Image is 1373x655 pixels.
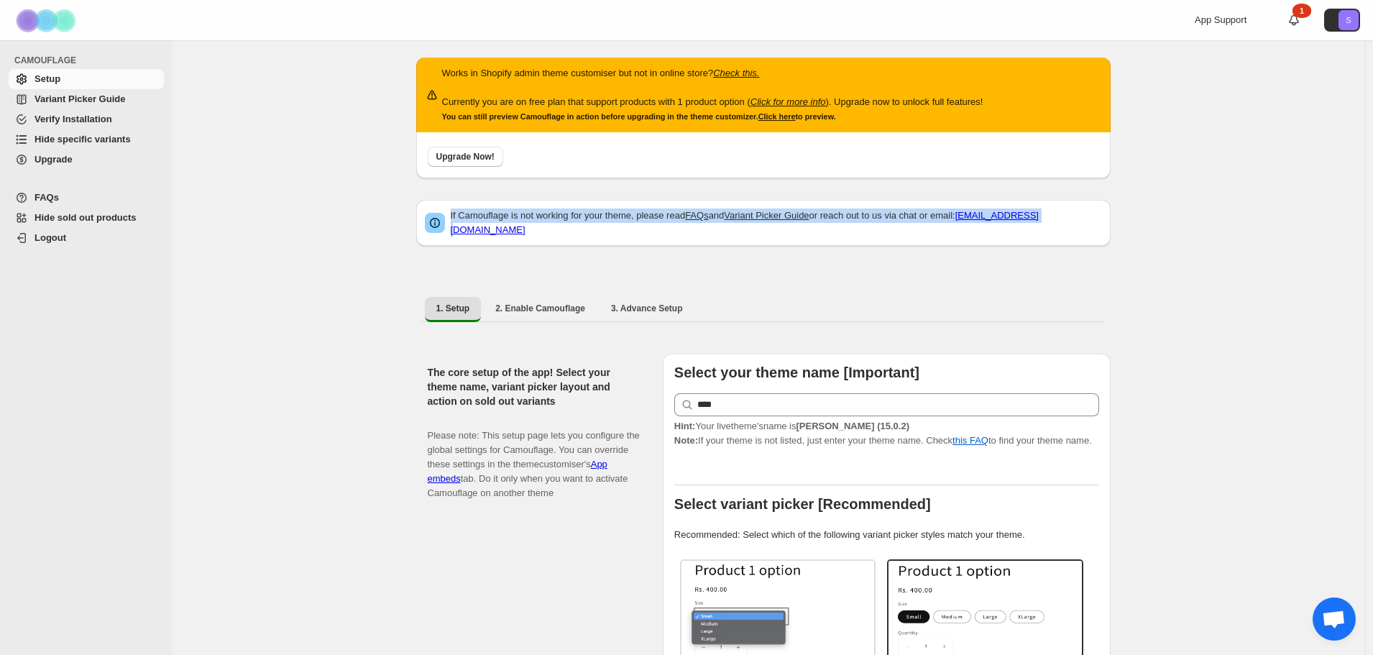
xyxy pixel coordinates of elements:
[9,69,164,89] a: Setup
[436,151,495,162] span: Upgrade Now!
[9,109,164,129] a: Verify Installation
[758,112,796,121] a: Click here
[9,228,164,248] a: Logout
[685,210,709,221] a: FAQs
[35,212,137,223] span: Hide sold out products
[796,421,909,431] strong: [PERSON_NAME] (15.0.2)
[442,112,836,121] small: You can still preview Camouflage in action before upgrading in the theme customizer. to preview.
[9,188,164,208] a: FAQs
[35,154,73,165] span: Upgrade
[35,232,66,243] span: Logout
[674,435,698,446] strong: Note:
[35,192,59,203] span: FAQs
[14,55,165,66] span: CAMOUFLAGE
[724,210,809,221] a: Variant Picker Guide
[35,114,112,124] span: Verify Installation
[442,66,983,81] p: Works in Shopify admin theme customiser but not in online store?
[1292,4,1311,18] div: 1
[750,96,826,107] a: Click for more info
[428,365,640,408] h2: The core setup of the app! Select your theme name, variant picker layout and action on sold out v...
[611,303,683,314] span: 3. Advance Setup
[1338,10,1359,30] span: Avatar with initials S
[1195,14,1246,25] span: App Support
[12,1,83,40] img: Camouflage
[674,496,931,512] b: Select variant picker [Recommended]
[451,209,1102,237] p: If Camouflage is not working for your theme, please read and or reach out to us via chat or email:
[428,414,640,500] p: Please note: This setup page lets you configure the global settings for Camouflage. You can overr...
[436,303,470,314] span: 1. Setup
[9,129,164,150] a: Hide specific variants
[442,95,983,109] p: Currently you are on free plan that support products with 1 product option ( ). Upgrade now to un...
[674,528,1099,542] p: Recommended: Select which of the following variant picker styles match your theme.
[1346,16,1351,24] text: S
[1287,13,1301,27] a: 1
[9,208,164,228] a: Hide sold out products
[1313,597,1356,641] div: Open de chat
[1324,9,1360,32] button: Avatar with initials S
[674,421,696,431] strong: Hint:
[35,73,60,84] span: Setup
[9,150,164,170] a: Upgrade
[674,419,1099,448] p: If your theme is not listed, just enter your theme name. Check to find your theme name.
[952,435,988,446] a: this FAQ
[674,421,909,431] span: Your live theme's name is
[35,134,131,145] span: Hide specific variants
[674,365,919,380] b: Select your theme name [Important]
[428,147,503,167] button: Upgrade Now!
[35,93,125,104] span: Variant Picker Guide
[713,68,759,78] a: Check this.
[9,89,164,109] a: Variant Picker Guide
[495,303,585,314] span: 2. Enable Camouflage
